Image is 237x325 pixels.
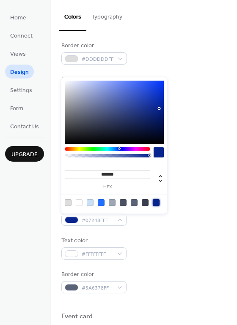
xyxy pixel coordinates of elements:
a: Contact Us [5,119,44,133]
span: Contact Us [10,122,39,131]
a: Settings [5,83,37,97]
button: Upgrade [5,146,44,162]
span: Design [10,68,29,77]
div: rgb(7, 36, 143) [153,199,160,206]
div: rgb(159, 167, 183) [109,199,116,206]
a: Connect [5,28,38,42]
div: Event card [61,312,93,321]
span: #07248FFF [82,216,113,225]
div: rgb(57, 63, 79) [142,199,149,206]
span: Home [10,14,26,22]
span: Connect [10,32,33,41]
div: rgb(201, 224, 245) [87,199,94,206]
span: Upgrade [11,150,38,159]
div: rgb(90, 99, 120) [131,199,138,206]
a: Home [5,10,31,24]
div: rgb(255, 255, 255) [76,199,83,206]
div: Border color [61,270,125,279]
div: Border color [61,41,125,50]
div: rgb(73, 81, 99) [120,199,127,206]
span: Views [10,50,26,59]
a: Design [5,65,34,79]
span: Form [10,104,23,113]
span: #FFFFFFFF [82,250,113,259]
span: Settings [10,86,32,95]
span: #5A6378FF [82,284,113,292]
label: hex [65,185,150,190]
div: Inner border color [61,75,125,84]
a: Form [5,101,28,115]
span: #DDDDDDFF [82,55,113,64]
div: Text color [61,236,125,245]
div: rgb(35, 111, 255) [98,199,105,206]
a: Views [5,46,31,60]
div: rgb(221, 221, 221) [65,199,72,206]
